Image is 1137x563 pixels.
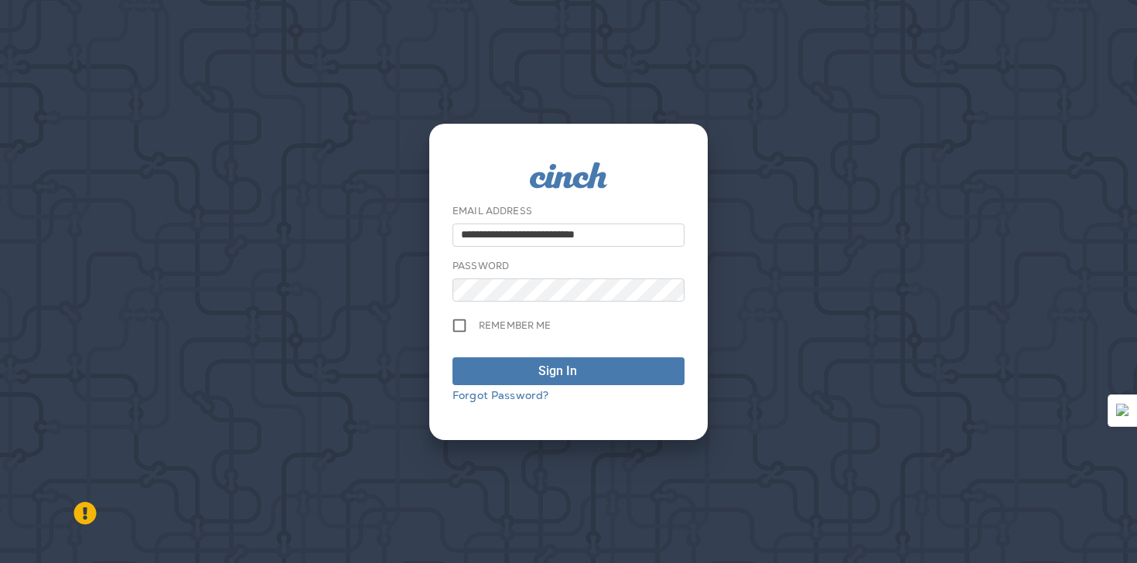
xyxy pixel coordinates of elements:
img: Detect Auto [1116,404,1130,418]
button: Sign In [452,357,685,385]
label: Password [452,260,509,272]
label: Email Address [452,205,532,217]
span: Remember me [479,319,551,332]
a: Forgot Password? [452,388,548,402]
div: Sign In [538,362,577,380]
